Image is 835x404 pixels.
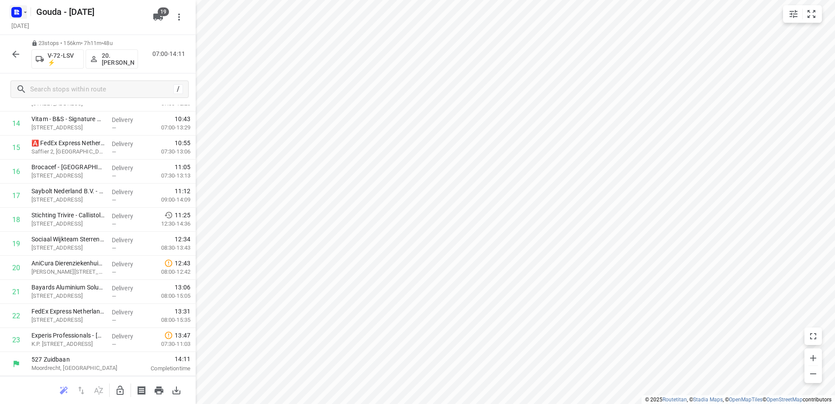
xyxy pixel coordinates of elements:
[112,236,144,244] p: Delivery
[12,240,20,248] div: 19
[112,164,144,172] p: Delivery
[112,115,144,124] p: Delivery
[729,397,763,403] a: OpenMapTiles
[103,40,112,46] span: 48u
[86,49,138,69] button: 20.[PERSON_NAME]
[175,139,190,147] span: 10:55
[12,216,20,224] div: 18
[31,340,105,348] p: K.P. van der Mandelelaan 110, Rotterdam
[133,386,150,394] span: Print shipping labels
[693,397,723,403] a: Stadia Maps
[31,244,105,252] p: Callistolaan 2, Dordrecht
[31,355,122,364] p: 527 Zuidbaan
[175,187,190,195] span: 11:12
[133,364,190,373] p: Completion time
[12,192,20,200] div: 17
[152,49,189,59] p: 07:00-14:11
[164,259,173,268] svg: Late
[31,211,105,219] p: Stichting Trivire - Callistolaan 2 - Donderdag(Rosi Marletta)
[645,397,832,403] li: © 2025 , © , © © contributors
[31,292,105,300] p: Veerweg 2, Nieuw-lekkerland
[175,259,190,268] span: 12:43
[31,283,105,292] p: Bayards Aluminium Solutions(Iris Kaulingfreks)
[149,8,167,26] button: 19
[112,269,116,275] span: —
[55,386,72,394] span: Reoptimize route
[112,188,144,196] p: Delivery
[31,268,105,276] p: Jan Valsterweg 96, Dordrecht
[31,307,105,316] p: FedEx Express Netherlands - Locatie RTMA(Mischa Strauss)
[12,264,20,272] div: 20
[150,386,168,394] span: Print route
[175,235,190,244] span: 12:34
[31,316,105,324] p: Klompenmakerstraat 7, Ridderkerk
[147,244,190,252] p: 08:30-13:43
[147,340,190,348] p: 07:30-11:03
[112,341,116,348] span: —
[112,139,144,148] p: Delivery
[31,331,105,340] p: Experis Professionals - Rotterdam(Ruben Bot)
[31,235,105,244] p: Sociaal Wijkteam Sterrenburg(Lut Leijs)
[101,40,103,46] span: •
[785,5,802,23] button: Map settings
[173,84,183,94] div: /
[31,123,105,132] p: [STREET_ADDRESS]
[112,212,144,220] p: Delivery
[31,39,138,48] p: 23 stops • 156km • 7h11m
[31,115,105,123] p: Vitam - B&S - Signature Beauty Dordrecht(Deborah Bode)
[12,143,20,152] div: 15
[175,115,190,123] span: 10:43
[147,123,190,132] p: 07:00-13:29
[90,386,107,394] span: Sort by time window
[31,195,105,204] p: Wieldrechtseweg 50, Dordrecht
[175,331,190,340] span: 13:47
[112,197,116,203] span: —
[803,5,820,23] button: Fit zoom
[168,386,185,394] span: Download route
[147,195,190,204] p: 09:00-14:09
[158,7,169,16] span: 19
[31,171,105,180] p: Röntgenstraat 1, Dordrecht
[133,355,190,363] span: 14:11
[31,139,105,147] p: 🅰️ FedEx Express Netherlands - Locatie RTMT8(Hans Voorend)
[33,5,146,19] h5: Gouda - [DATE]
[12,288,20,296] div: 21
[112,149,116,155] span: —
[112,332,144,341] p: Delivery
[111,382,129,399] button: Unlock route
[31,259,105,268] p: AniCura Dierenziekenhuis Drechtstreek B.V.(Marianne Cohn)
[147,147,190,156] p: 07:30-13:06
[112,245,116,251] span: —
[12,312,20,320] div: 22
[147,268,190,276] p: 08:00-12:42
[12,167,20,176] div: 16
[31,364,122,373] p: Moordrecht, [GEOGRAPHIC_DATA]
[48,52,80,66] p: V-72-LSV ⚡
[72,386,90,394] span: Reverse route
[164,211,173,219] svg: Early
[147,171,190,180] p: 07:30-13:13
[662,397,687,403] a: Routetitan
[30,83,173,96] input: Search stops within route
[175,307,190,316] span: 13:31
[112,221,116,227] span: —
[112,284,144,293] p: Delivery
[112,317,116,324] span: —
[31,219,105,228] p: Callistolaan 2, Dordrecht
[175,163,190,171] span: 11:05
[112,125,116,131] span: —
[12,336,20,344] div: 23
[147,219,190,228] p: 12:30-14:36
[175,211,190,219] span: 11:25
[783,5,822,23] div: small contained button group
[12,119,20,128] div: 14
[112,293,116,300] span: —
[102,52,134,66] p: 20.[PERSON_NAME]
[112,308,144,317] p: Delivery
[31,163,105,171] p: Brocacef - Dordrecht(Peter Smit)
[164,331,173,340] svg: Late
[147,292,190,300] p: 08:00-15:05
[31,187,105,195] p: Saybolt Nederland B.V. - Dordrecht(Robert Luijcx)
[766,397,803,403] a: OpenStreetMap
[8,21,33,31] h5: Project date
